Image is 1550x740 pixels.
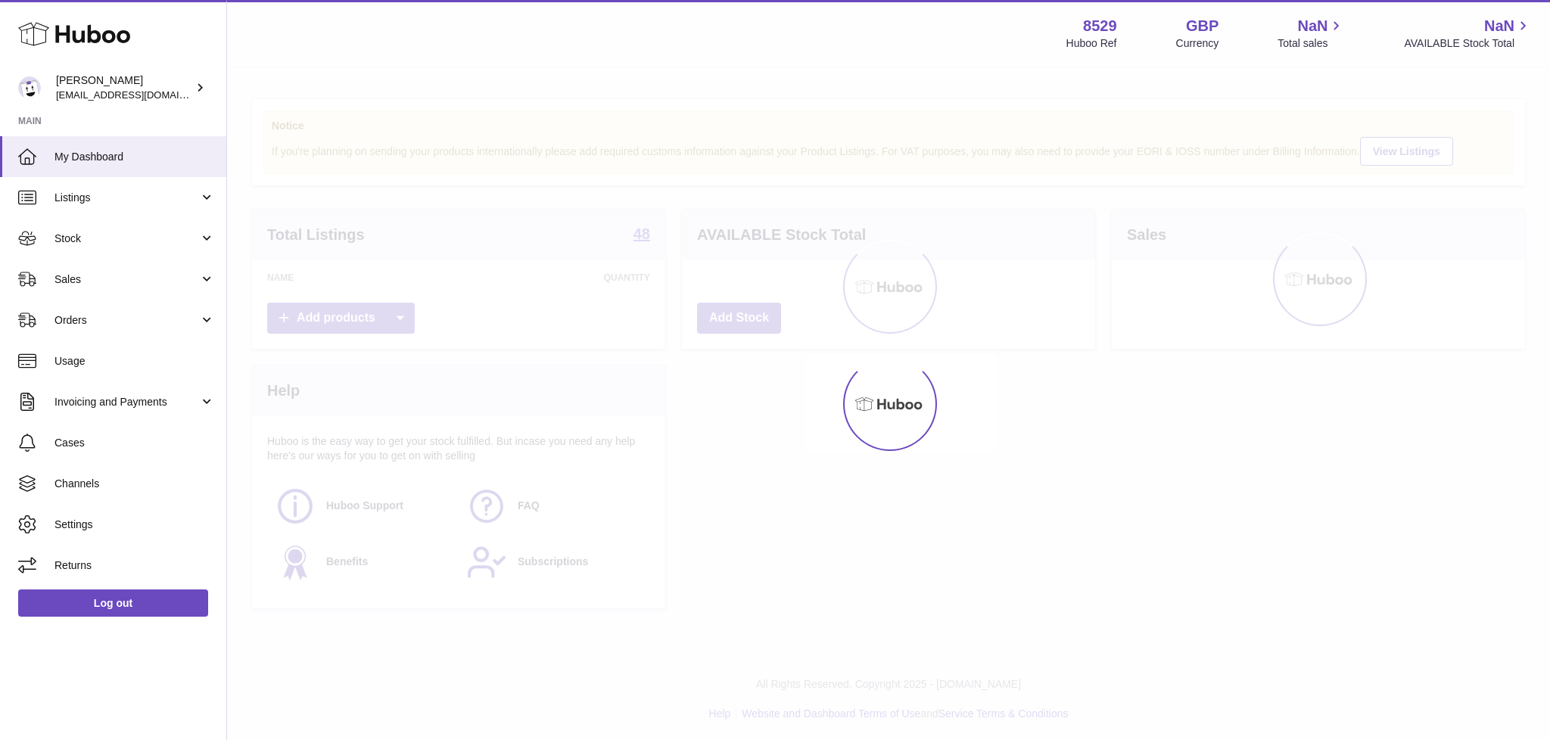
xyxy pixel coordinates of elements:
strong: 8529 [1083,16,1117,36]
span: AVAILABLE Stock Total [1404,36,1532,51]
div: Currency [1176,36,1219,51]
span: NaN [1484,16,1514,36]
span: Orders [54,313,199,328]
span: Usage [54,354,215,368]
span: Stock [54,232,199,246]
div: [PERSON_NAME] [56,73,192,102]
span: My Dashboard [54,150,215,164]
span: Sales [54,272,199,287]
span: [EMAIL_ADDRESS][DOMAIN_NAME] [56,89,223,101]
span: Cases [54,436,215,450]
a: Log out [18,589,208,617]
span: Channels [54,477,215,491]
span: Settings [54,518,215,532]
span: Returns [54,558,215,573]
strong: GBP [1186,16,1219,36]
a: NaN AVAILABLE Stock Total [1404,16,1532,51]
span: Listings [54,191,199,205]
span: Invoicing and Payments [54,395,199,409]
span: NaN [1297,16,1327,36]
div: Huboo Ref [1066,36,1117,51]
span: Total sales [1278,36,1345,51]
a: NaN Total sales [1278,16,1345,51]
img: admin@redgrass.ch [18,76,41,99]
